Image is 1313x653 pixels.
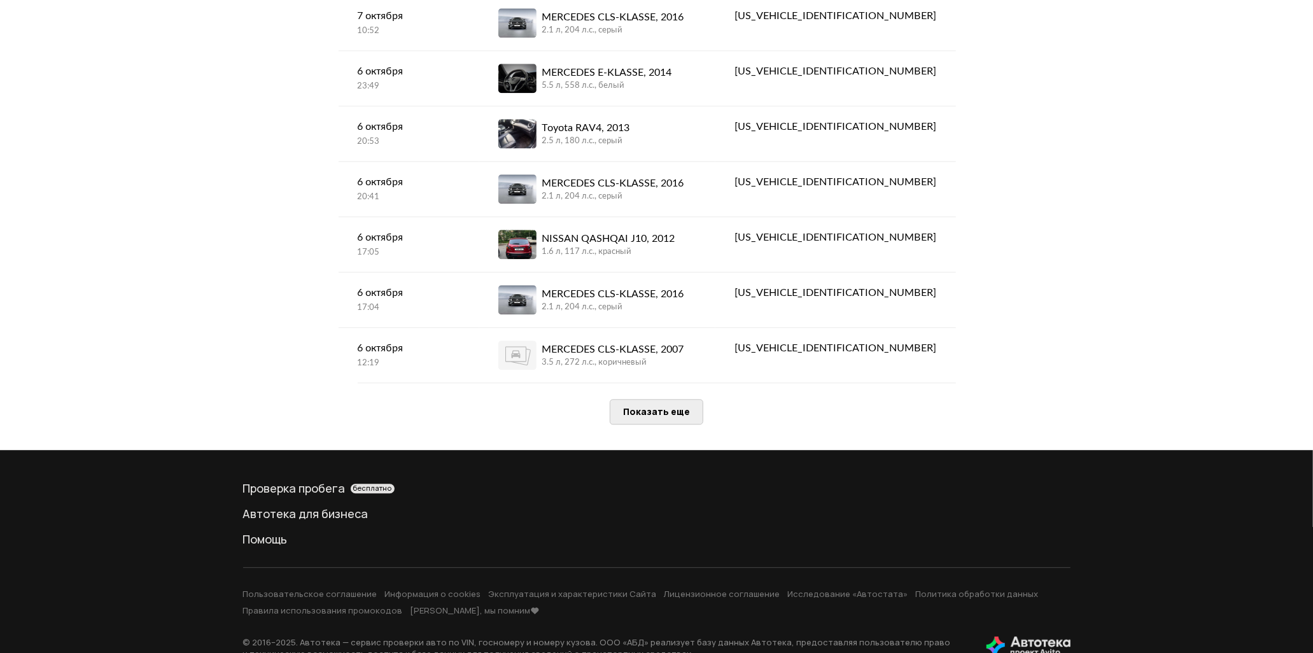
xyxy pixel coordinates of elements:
div: 6 октября [358,119,460,134]
div: [US_VEHICLE_IDENTIFICATION_NUMBER] [734,8,936,24]
a: MERCEDES CLS-KLASSE, 20162.1 л, 204 л.c., серый [479,162,716,216]
a: 6 октября20:41 [339,162,479,216]
div: 3.5 л, 272 л.c., коричневый [542,357,684,369]
a: [US_VEHICLE_IDENTIFICATION_NUMBER] [715,106,955,147]
a: 6 октября12:19 [339,328,479,382]
a: MERCEDES CLS-KLASSE, 20073.5 л, 272 л.c., коричневый [479,328,716,383]
div: 20:53 [358,136,460,148]
a: [PERSON_NAME], мы помним [411,605,540,616]
div: 1.6 л, 117 л.c., красный [542,246,675,258]
a: [US_VEHICLE_IDENTIFICATION_NUMBER] [715,162,955,202]
a: Лицензионное соглашение [664,588,780,600]
div: 17:05 [358,247,460,258]
span: Показать еще [623,405,690,418]
div: 12:19 [358,358,460,369]
div: 17:04 [358,302,460,314]
div: [US_VEHICLE_IDENTIFICATION_NUMBER] [734,174,936,190]
a: 6 октября23:49 [339,51,479,105]
div: 7 октября [358,8,460,24]
a: Информация о cookies [385,588,481,600]
a: MERCEDES CLS-KLASSE, 20162.1 л, 204 л.c., серый [479,272,716,327]
span: бесплатно [353,484,392,493]
a: 6 октября20:53 [339,106,479,160]
div: MERCEDES CLS-KLASSE, 2016 [542,10,684,25]
div: [US_VEHICLE_IDENTIFICATION_NUMBER] [734,341,936,356]
div: 6 октября [358,174,460,190]
button: Показать еще [610,399,703,425]
a: Пользовательское соглашение [243,588,377,600]
div: Toyota RAV4, 2013 [542,120,629,136]
a: Помощь [243,531,1071,547]
div: 2.1 л, 204 л.c., серый [542,302,684,313]
a: Автотека для бизнеса [243,506,1071,521]
a: Эксплуатация и характеристики Сайта [489,588,657,600]
div: 6 октября [358,64,460,79]
div: 2.1 л, 204 л.c., серый [542,191,684,202]
a: [US_VEHICLE_IDENTIFICATION_NUMBER] [715,51,955,92]
a: [US_VEHICLE_IDENTIFICATION_NUMBER] [715,272,955,313]
div: [US_VEHICLE_IDENTIFICATION_NUMBER] [734,64,936,79]
a: 6 октября17:05 [339,217,479,271]
div: [US_VEHICLE_IDENTIFICATION_NUMBER] [734,230,936,245]
a: [US_VEHICLE_IDENTIFICATION_NUMBER] [715,328,955,369]
a: Проверка пробегабесплатно [243,481,1071,496]
div: MERCEDES E-KLASSE, 2014 [542,65,671,80]
a: Toyota RAV4, 20132.5 л, 180 л.c., серый [479,106,716,161]
div: 6 октября [358,230,460,245]
div: MERCEDES CLS-KLASSE, 2007 [542,342,684,357]
a: MERCEDES E-KLASSE, 20145.5 л, 558 л.c., белый [479,51,716,106]
div: [US_VEHICLE_IDENTIFICATION_NUMBER] [734,285,936,300]
a: [US_VEHICLE_IDENTIFICATION_NUMBER] [715,217,955,258]
div: 10:52 [358,25,460,37]
div: 2.1 л, 204 л.c., серый [542,25,684,36]
div: 5.5 л, 558 л.c., белый [542,80,671,92]
a: Исследование «Автостата» [788,588,908,600]
a: Политика обработки данных [916,588,1039,600]
div: 2.5 л, 180 л.c., серый [542,136,629,147]
div: 20:41 [358,192,460,203]
div: 6 октября [358,285,460,300]
div: 23:49 [358,81,460,92]
div: 6 октября [358,341,460,356]
a: Правила использования промокодов [243,605,403,616]
a: NISSAN QASHQAI J10, 20121.6 л, 117 л.c., красный [479,217,716,272]
div: Проверка пробега [243,481,1071,496]
div: [US_VEHICLE_IDENTIFICATION_NUMBER] [734,119,936,134]
a: 6 октября17:04 [339,272,479,326]
div: MERCEDES CLS-KLASSE, 2016 [542,176,684,191]
div: MERCEDES CLS-KLASSE, 2016 [542,286,684,302]
div: NISSAN QASHQAI J10, 2012 [542,231,675,246]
